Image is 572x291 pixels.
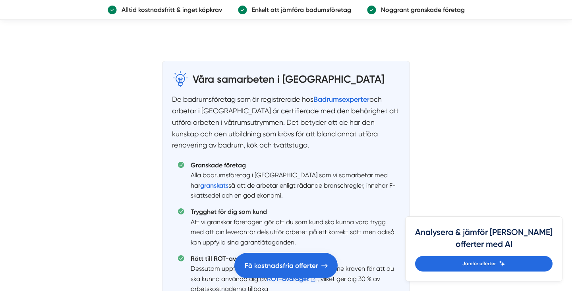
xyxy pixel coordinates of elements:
[247,5,351,15] p: Enkelt att jämföra badumsföretag
[178,207,400,247] li: Att vi granskar företagen gör att du som kund ska kunna vara trygg med att din leverantör dels ut...
[172,94,400,155] section: De badrumsföretag som är registrerade hos och arbetar i [GEOGRAPHIC_DATA] är certifierade med den...
[178,160,400,201] li: Alla badrumsföretag i [GEOGRAPHIC_DATA] som vi samarbetar med har så att de arbetar enligt rådand...
[415,226,553,256] h4: Analysera & jämför [PERSON_NAME] offerter med AI
[117,5,222,15] p: Alltid kostnadsfritt & inget köpkrav
[200,182,228,189] a: granskats
[313,95,369,103] a: Badrumsexperter
[267,275,317,283] a: ROT-avdraget
[462,260,496,268] span: Jämför offerter
[376,5,465,15] p: Noggrant granskade företag
[313,95,369,104] strong: Badrumsexperter
[415,256,553,272] a: Jämför offerter
[191,208,267,215] strong: Trygghet för dig som kund
[191,255,250,262] strong: Rätt till ROT-avdrag
[267,275,309,283] strong: ROT-avdraget
[245,260,318,271] span: Få kostnadsfria offerter
[193,71,385,87] h3: Våra samarbeten i [GEOGRAPHIC_DATA]
[234,253,338,278] a: Få kostnadsfria offerter
[191,161,246,169] strong: Granskade företag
